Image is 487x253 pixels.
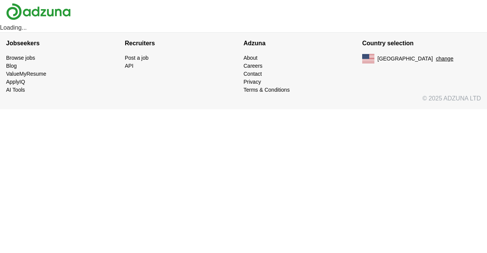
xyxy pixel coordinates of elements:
[243,63,263,69] a: Careers
[6,55,35,61] a: Browse jobs
[6,71,46,77] a: ValueMyResume
[362,54,374,63] img: US flag
[243,55,258,61] a: About
[243,87,290,93] a: Terms & Conditions
[6,79,25,85] a: ApplyIQ
[362,33,481,54] h4: Country selection
[6,87,25,93] a: AI Tools
[125,63,134,69] a: API
[243,79,261,85] a: Privacy
[6,63,17,69] a: Blog
[377,55,433,63] span: [GEOGRAPHIC_DATA]
[6,3,71,20] img: Adzuna logo
[436,55,454,63] button: change
[125,55,148,61] a: Post a job
[243,71,262,77] a: Contact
